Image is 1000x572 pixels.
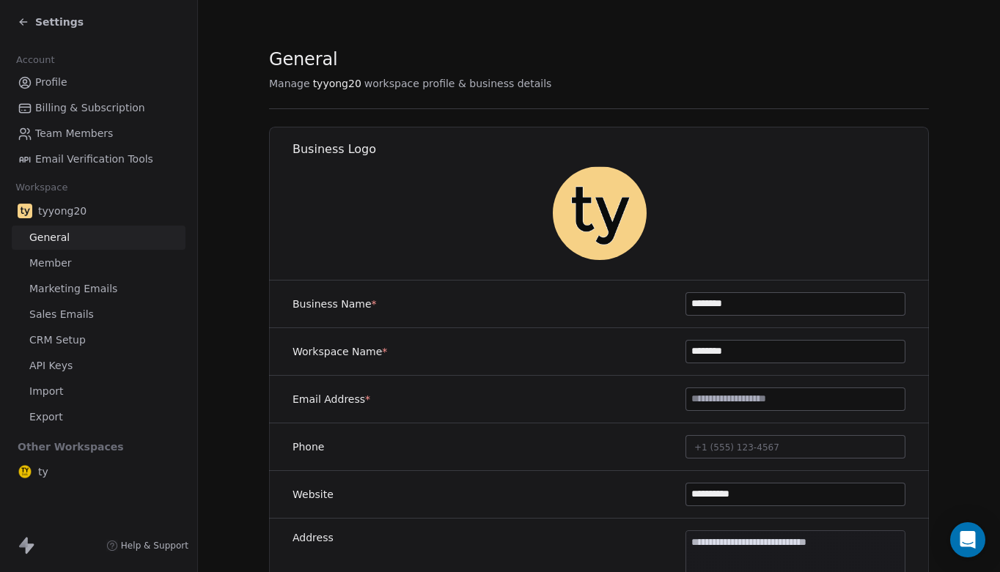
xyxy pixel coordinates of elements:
[29,307,94,322] span: Sales Emails
[10,177,74,198] span: Workspace
[293,439,324,454] label: Phone
[29,230,70,245] span: General
[12,328,185,352] a: CRM Setup
[293,141,930,157] h1: Business Logo
[553,166,647,260] img: TY%20favicon%20transparent%20bg.png
[269,48,338,70] span: General
[18,464,32,479] img: tylink%20favicon.png
[950,522,985,557] div: Open Intercom Messenger
[35,100,145,116] span: Billing & Subscription
[18,204,32,218] img: TY%20favicon%20transparent%20bg.png
[18,15,84,29] a: Settings
[12,96,185,120] a: Billing & Subscription
[12,435,130,458] span: Other Workspaces
[29,333,86,348] span: CRM Setup
[12,405,185,429] a: Export
[364,76,552,91] span: workspace profile & business details
[121,540,188,551] span: Help & Support
[29,281,117,297] span: Marketing Emails
[35,152,153,167] span: Email Verification Tools
[12,354,185,378] a: API Keys
[293,530,334,545] label: Address
[12,379,185,404] a: Import
[293,392,370,406] label: Email Address
[35,126,113,141] span: Team Members
[293,344,387,359] label: Workspace Name
[12,122,185,146] a: Team Members
[685,435,905,458] button: +1 (555) 123-4567
[12,277,185,301] a: Marketing Emails
[12,147,185,171] a: Email Verification Tools
[12,302,185,327] a: Sales Emails
[269,76,310,91] span: Manage
[293,297,377,311] label: Business Name
[12,226,185,250] a: General
[35,75,67,90] span: Profile
[38,464,48,479] span: ty
[12,251,185,275] a: Member
[29,358,73,374] span: API Keys
[35,15,84,29] span: Settings
[694,442,779,453] span: +1 (555) 123-4567
[29,256,72,271] span: Member
[38,204,87,218] span: tyyong20
[106,540,188,551] a: Help & Support
[10,49,61,71] span: Account
[29,384,63,399] span: Import
[313,76,361,91] span: tyyong20
[12,70,185,94] a: Profile
[29,409,63,425] span: Export
[293,487,334,502] label: Website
